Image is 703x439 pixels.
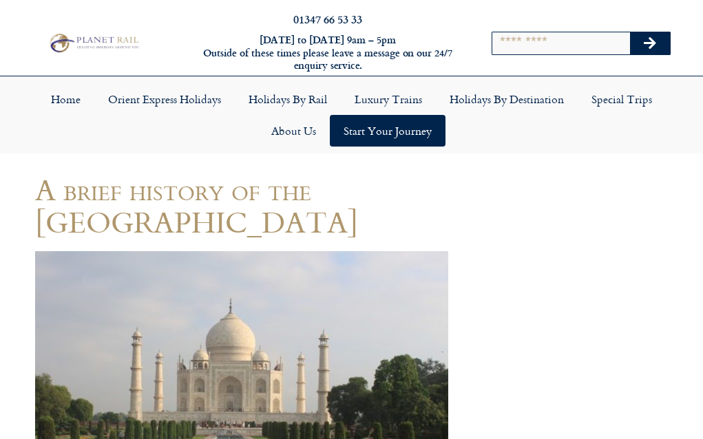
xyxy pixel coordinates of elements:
[235,83,341,115] a: Holidays by Rail
[293,11,362,27] a: 01347 66 53 33
[35,173,448,239] h1: A brief history of the [GEOGRAPHIC_DATA]
[46,32,141,55] img: Planet Rail Train Holidays Logo
[94,83,235,115] a: Orient Express Holidays
[37,83,94,115] a: Home
[7,83,696,147] nav: Menu
[258,115,330,147] a: About Us
[191,34,465,72] h6: [DATE] to [DATE] 9am – 5pm Outside of these times please leave a message on our 24/7 enquiry serv...
[578,83,666,115] a: Special Trips
[436,83,578,115] a: Holidays by Destination
[630,32,670,54] button: Search
[330,115,445,147] a: Start your Journey
[341,83,436,115] a: Luxury Trains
